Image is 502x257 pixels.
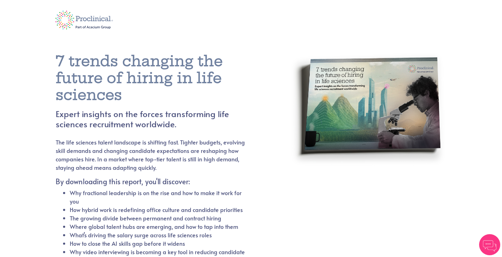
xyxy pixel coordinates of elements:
li: How to close the AI skills gap before it widens [70,239,246,248]
img: report cover [290,43,447,249]
li: Where global talent hubs are emerging, and how to tap into them [70,222,246,231]
h5: By downloading this report, you'll discover: [56,177,246,186]
img: Chatbot [479,234,500,255]
li: The growing divide between permanent and contract hiring [70,214,246,222]
li: How hybrid work is redefining office culture and candidate priorities [70,205,246,214]
p: The life sciences talent landscape is shifting fast. Tighter budgets, evolving skill demands and ... [56,138,246,172]
img: logo [50,6,118,34]
h1: 7 trends changing the future of hiring in life sciences [56,53,262,103]
li: Why fractional leadership is on the rise and how to make it work for you [70,188,246,205]
li: What’s driving the salary surge across life sciences roles [70,231,246,239]
h4: Expert insights on the forces transforming life sciences recruitment worldwide. [56,109,262,129]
